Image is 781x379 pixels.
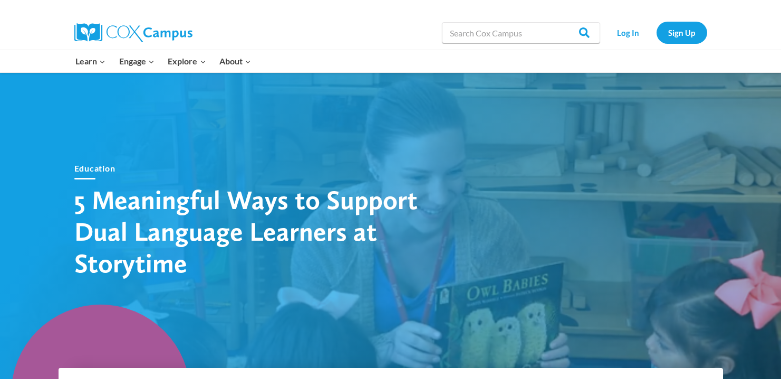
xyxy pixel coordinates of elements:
[219,54,251,68] span: About
[119,54,155,68] span: Engage
[69,50,258,72] nav: Primary Navigation
[605,22,651,43] a: Log In
[74,163,115,173] a: Education
[605,22,707,43] nav: Secondary Navigation
[168,54,206,68] span: Explore
[442,22,600,43] input: Search Cox Campus
[74,23,192,42] img: Cox Campus
[75,54,105,68] span: Learn
[657,22,707,43] a: Sign Up
[74,184,443,279] h1: 5 Meaningful Ways to Support Dual Language Learners at Storytime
